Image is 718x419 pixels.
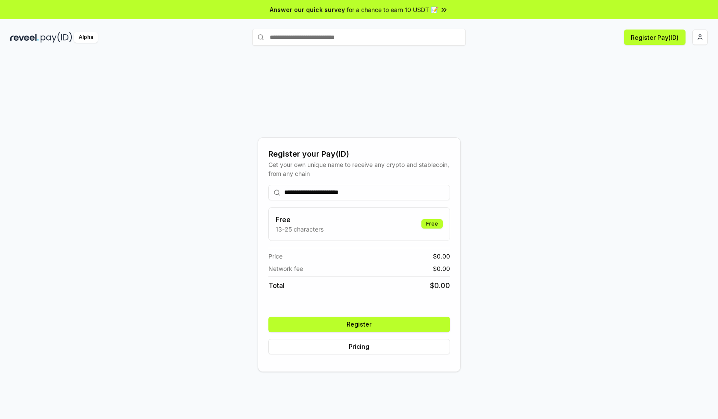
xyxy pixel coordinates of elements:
div: Free [421,219,443,229]
div: Register your Pay(ID) [268,148,450,160]
span: $ 0.00 [433,264,450,273]
p: 13-25 characters [276,225,324,234]
img: reveel_dark [10,32,39,43]
div: Alpha [74,32,98,43]
span: Price [268,252,282,261]
span: Network fee [268,264,303,273]
span: $ 0.00 [433,252,450,261]
span: Answer our quick survey [270,5,345,14]
button: Register [268,317,450,332]
img: pay_id [41,32,72,43]
span: Total [268,280,285,291]
button: Pricing [268,339,450,354]
h3: Free [276,214,324,225]
span: $ 0.00 [430,280,450,291]
button: Register Pay(ID) [624,30,686,45]
div: Get your own unique name to receive any crypto and stablecoin, from any chain [268,160,450,178]
span: for a chance to earn 10 USDT 📝 [347,5,438,14]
